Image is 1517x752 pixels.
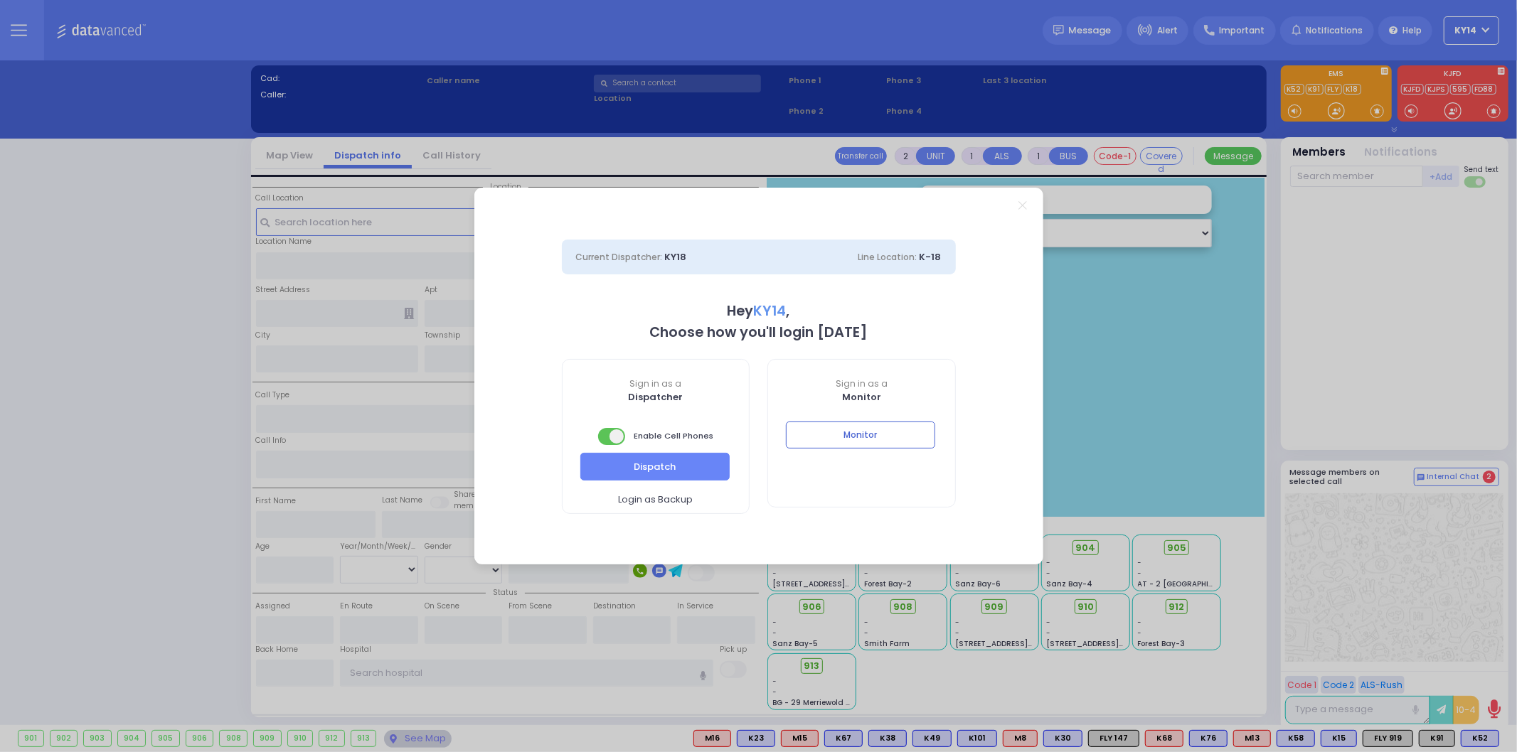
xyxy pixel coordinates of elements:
a: Close [1018,201,1026,209]
b: Dispatcher [628,390,683,404]
span: KY18 [665,250,687,264]
span: KY14 [754,301,787,321]
b: Hey , [728,301,790,321]
span: Current Dispatcher: [576,251,663,263]
b: Monitor [842,390,881,404]
span: Sign in as a [768,377,955,390]
span: Sign in as a [563,377,750,390]
button: Dispatch [580,453,730,480]
span: Enable Cell Phones [598,426,713,446]
b: Choose how you'll login [DATE] [650,323,868,342]
button: Monitor [786,421,935,448]
span: Line Location: [858,251,917,263]
span: Login as Backup [618,493,693,507]
span: K-18 [920,250,942,264]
